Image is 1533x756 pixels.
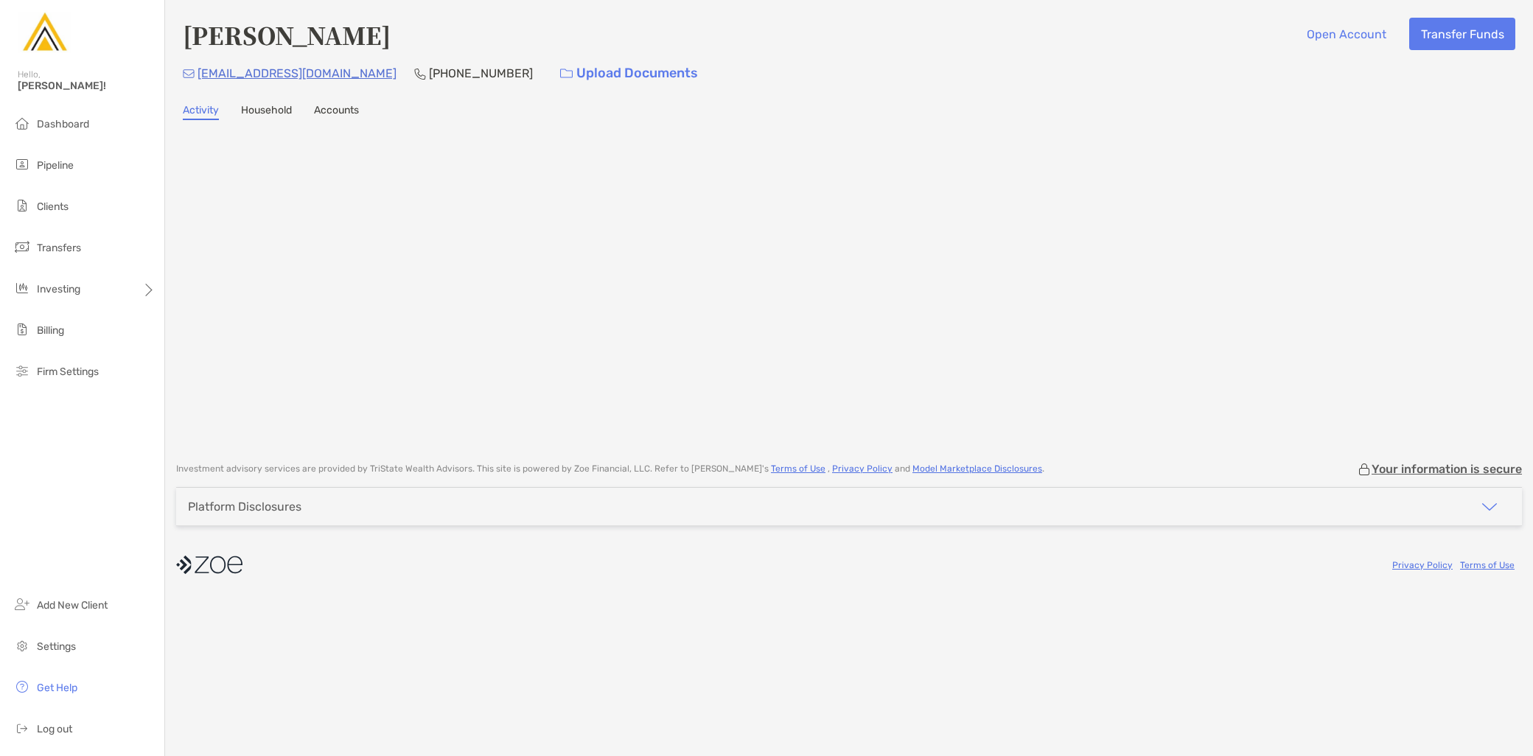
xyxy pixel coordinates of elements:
[314,104,359,120] a: Accounts
[37,682,77,694] span: Get Help
[183,104,219,120] a: Activity
[13,114,31,132] img: dashboard icon
[1481,498,1498,516] img: icon arrow
[912,463,1042,474] a: Model Marketplace Disclosures
[560,69,573,79] img: button icon
[551,57,708,89] a: Upload Documents
[1409,18,1515,50] button: Transfer Funds
[37,242,81,254] span: Transfers
[18,6,71,59] img: Zoe Logo
[18,80,156,92] span: [PERSON_NAME]!
[188,500,301,514] div: Platform Disclosures
[13,279,31,297] img: investing icon
[414,68,426,80] img: Phone Icon
[37,365,99,378] span: Firm Settings
[13,197,31,214] img: clients icon
[176,463,1044,475] p: Investment advisory services are provided by TriState Wealth Advisors . This site is powered by Z...
[429,64,533,83] p: [PHONE_NUMBER]
[37,283,80,295] span: Investing
[37,118,89,130] span: Dashboard
[1295,18,1397,50] button: Open Account
[37,324,64,337] span: Billing
[183,69,195,78] img: Email Icon
[241,104,292,120] a: Household
[183,18,391,52] h4: [PERSON_NAME]
[771,463,825,474] a: Terms of Use
[37,599,108,612] span: Add New Client
[13,595,31,613] img: add_new_client icon
[13,238,31,256] img: transfers icon
[37,640,76,653] span: Settings
[13,719,31,737] img: logout icon
[1372,462,1522,476] p: Your information is secure
[832,463,893,474] a: Privacy Policy
[13,362,31,379] img: firm-settings icon
[198,64,397,83] p: [EMAIL_ADDRESS][DOMAIN_NAME]
[37,723,72,735] span: Log out
[37,200,69,213] span: Clients
[1392,560,1453,570] a: Privacy Policy
[13,155,31,173] img: pipeline icon
[13,678,31,696] img: get-help icon
[37,159,74,172] span: Pipeline
[1460,560,1515,570] a: Terms of Use
[176,548,242,581] img: company logo
[13,637,31,654] img: settings icon
[13,321,31,338] img: billing icon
